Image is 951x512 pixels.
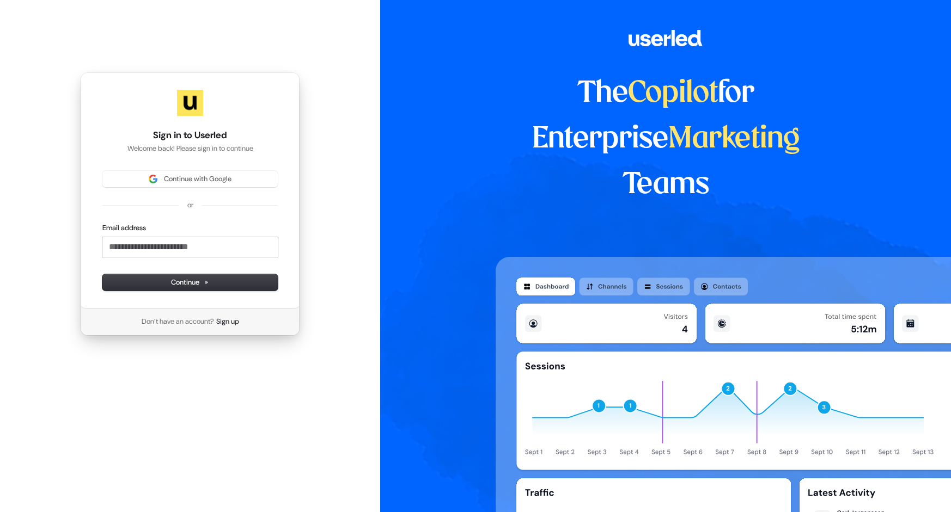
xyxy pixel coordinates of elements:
span: Marketing [668,125,800,153]
h1: The for Enterprise Teams [496,71,836,208]
button: Sign in with GoogleContinue with Google [102,171,278,187]
button: Continue [102,274,278,291]
p: Welcome back! Please sign in to continue [102,144,278,153]
span: Continue with Google [164,174,231,184]
a: Sign up [216,317,239,326]
img: Userled [177,90,203,116]
span: Don’t have an account? [142,317,214,326]
p: or [187,200,193,210]
h1: Sign in to Userled [102,129,278,142]
label: Email address [102,223,146,233]
span: Continue [171,277,209,287]
img: Sign in with Google [149,175,157,183]
span: Copilot [628,79,718,108]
